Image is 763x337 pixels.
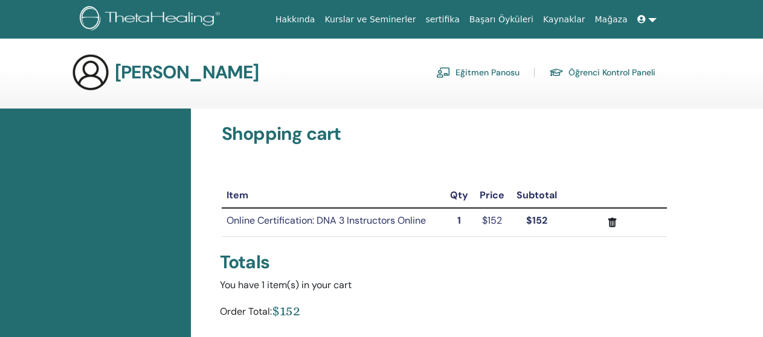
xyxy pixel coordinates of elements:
img: logo.png [80,6,224,33]
th: Subtotal [510,183,563,208]
div: $152 [272,302,300,320]
strong: 1 [457,214,461,227]
img: chalkboard-teacher.svg [436,67,451,78]
td: $152 [474,208,510,236]
a: Başarı Öyküleri [465,8,538,31]
div: Totals [220,251,669,273]
a: Kaynaklar [538,8,590,31]
th: Qty [444,183,474,208]
div: Order Total: [220,302,272,324]
a: sertifika [420,8,464,31]
div: You have 1 item(s) in your cart [220,278,669,292]
a: Mağaza [590,8,632,31]
img: graduation-cap.svg [549,68,564,78]
a: Eğitmen Panosu [436,63,520,82]
a: Öğrenci Kontrol Paneli [549,63,655,82]
h3: Shopping cart [222,123,667,145]
th: Price [474,183,510,208]
h3: [PERSON_NAME] [115,61,259,83]
th: Item [222,183,445,208]
img: generic-user-icon.jpg [71,53,110,92]
strong: $152 [526,214,547,227]
td: Online Certification: DNA 3 Instructors Online [222,208,445,236]
a: Kurslar ve Seminerler [320,8,420,31]
a: Hakkında [271,8,320,31]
